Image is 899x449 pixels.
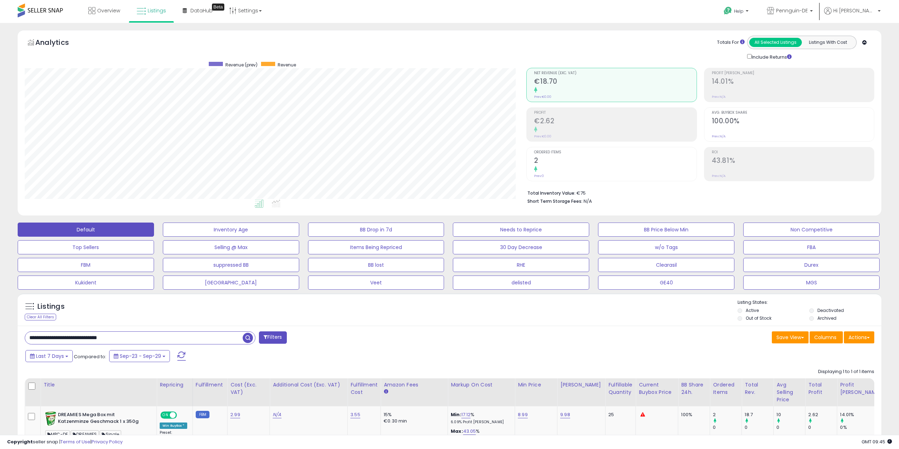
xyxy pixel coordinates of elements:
[534,111,696,115] span: Profit
[862,438,892,445] span: 2025-10-7 09:45 GMT
[746,315,771,321] label: Out of Stock
[534,134,551,138] small: Prev: €0.00
[527,190,575,196] b: Total Inventory Value:
[534,71,696,75] span: Net Revenue (Exc. VAT)
[560,411,570,418] a: 9.98
[45,412,56,426] img: 51L-EKPECJL._SL40_.jpg
[745,412,773,418] div: 18.7
[833,7,876,14] span: Hi [PERSON_NAME]
[745,424,773,431] div: 0
[718,1,756,23] a: Help
[148,7,166,14] span: Listings
[776,412,805,418] div: 10
[453,258,589,272] button: RHE
[639,381,675,396] div: Current Buybox Price
[776,424,805,431] div: 0
[742,53,800,61] div: Include Returns
[453,276,589,290] button: delisted
[308,223,444,237] button: BB Drop in 7d
[196,411,209,418] small: FBM
[776,381,802,403] div: Avg Selling Price
[534,95,551,99] small: Prev: €0.00
[717,39,745,46] div: Totals For
[463,428,476,435] a: 43.05
[163,223,299,237] button: Inventory Age
[163,240,299,254] button: Selling @ Max
[584,198,592,205] span: N/A
[451,381,512,389] div: Markup on Cost
[743,258,880,272] button: Durex
[534,150,696,154] span: Ordered Items
[308,276,444,290] button: Veet
[808,424,837,431] div: 0
[608,412,630,418] div: 25
[7,439,123,445] div: seller snap | |
[308,240,444,254] button: Items Being Repriced
[743,276,880,290] button: MGS
[527,198,582,204] b: Short Term Storage Fees:
[713,412,741,418] div: 2
[598,240,734,254] button: w/o Tags
[7,438,33,445] strong: Copyright
[527,188,869,197] li: €75
[384,389,388,395] small: Amazon Fees.
[518,411,528,418] a: 8.99
[451,412,509,425] div: %
[259,331,286,344] button: Filters
[18,276,154,290] button: Kukident
[161,412,170,418] span: ON
[163,258,299,272] button: suppressed BB
[120,353,161,360] span: Sep-23 - Sep-29
[74,353,106,360] span: Compared to:
[451,420,509,425] p: 6.09% Profit [PERSON_NAME]
[712,111,874,115] span: Avg. Buybox Share
[681,381,707,396] div: BB Share 24h.
[163,276,299,290] button: [GEOGRAPHIC_DATA]
[37,302,65,312] h5: Listings
[534,77,696,87] h2: €18.70
[212,4,224,11] div: Tooltip anchor
[814,334,836,341] span: Columns
[840,424,885,431] div: 0%
[43,381,154,389] div: Title
[810,331,843,343] button: Columns
[608,381,633,396] div: Fulfillable Quantity
[598,258,734,272] button: Clearasil
[734,8,744,14] span: Help
[58,412,144,426] b: DREAMIES Mega Box mit Katzenminze Geschmack 1 x 350g
[273,411,281,418] a: N/A
[225,62,258,68] span: Revenue (prev)
[230,381,267,396] div: Cost (Exc. VAT)
[534,156,696,166] h2: 2
[230,411,240,418] a: 2.99
[384,418,442,424] div: €0.30 min
[25,314,56,320] div: Clear All Filters
[18,258,154,272] button: FBM
[818,368,874,375] div: Displaying 1 to 1 of 1 items
[176,412,187,418] span: OFF
[712,134,726,138] small: Prev: N/A
[350,381,378,396] div: Fulfillment Cost
[451,411,461,418] b: Min:
[560,381,602,389] div: [PERSON_NAME]
[743,240,880,254] button: FBA
[36,353,64,360] span: Last 7 Days
[712,77,874,87] h2: 14.01%
[160,423,187,429] div: Win BuyBox *
[308,258,444,272] button: BB lost
[451,428,463,435] b: Max:
[723,6,732,15] i: Get Help
[25,350,73,362] button: Last 7 Days
[712,174,726,178] small: Prev: N/A
[745,381,770,396] div: Total Rev.
[18,223,154,237] button: Default
[746,307,759,313] label: Active
[60,438,90,445] a: Terms of Use
[712,150,874,154] span: ROI
[35,37,83,49] h5: Analytics
[448,378,515,406] th: The percentage added to the cost of goods (COGS) that forms the calculator for Min & Max prices.
[196,381,224,389] div: Fulfillment
[598,276,734,290] button: GE40
[713,424,741,431] div: 0
[712,156,874,166] h2: 43.81%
